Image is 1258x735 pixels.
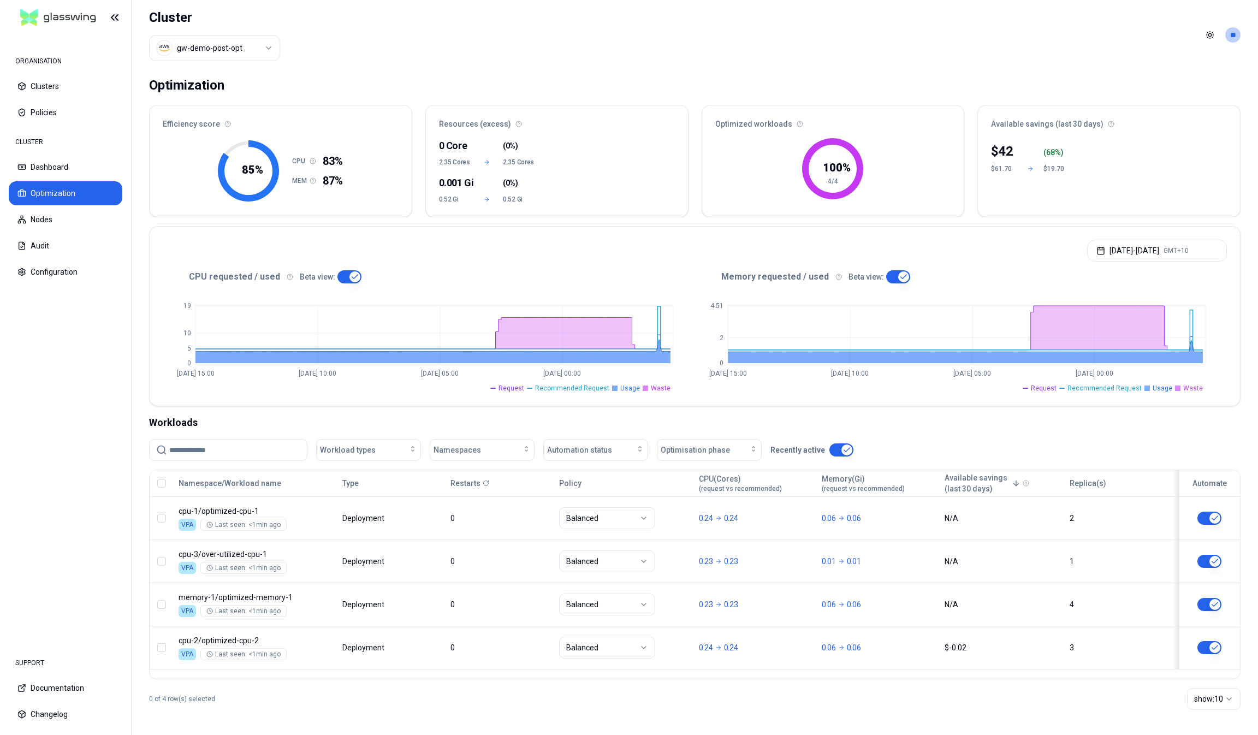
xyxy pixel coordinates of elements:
tspan: 0 [187,359,191,367]
tspan: 5 [187,345,191,352]
button: [DATE]-[DATE]GMT+10 [1087,240,1227,262]
div: 0 [450,556,549,567]
div: Optimized workloads [702,105,964,136]
div: VPA [179,605,196,617]
div: N/A [945,556,1060,567]
button: Optimisation phase [657,439,762,461]
p: 0.23 [699,556,713,567]
tspan: [DATE] 00:00 [543,370,581,377]
div: 0 Core [439,138,471,153]
p: over-utilized-cpu-1 [179,549,333,560]
span: Recommended Request [1067,384,1142,393]
p: Restarts [450,478,480,489]
span: Waste [651,384,670,393]
div: Last seen: <1min ago [206,650,281,659]
span: 0% [506,177,515,188]
p: Beta view: [848,271,884,282]
p: 0.06 [822,599,836,610]
div: 0 [450,642,549,653]
div: N/A [945,599,1060,610]
p: 0.24 [699,513,713,524]
span: (request vs recommended) [699,484,782,493]
tspan: [DATE] 00:00 [1076,370,1113,377]
div: Resources (excess) [426,105,688,136]
p: 0 of 4 row(s) selected [149,695,215,703]
div: Policy [559,478,690,489]
span: Recommended Request [535,384,609,393]
tspan: 19 [183,302,191,310]
button: Nodes [9,208,122,232]
div: 1 [1070,556,1168,567]
button: Configuration [9,260,122,284]
button: Workload types [316,439,421,461]
img: GlassWing [16,5,100,31]
span: Usage [620,384,640,393]
span: Workload types [320,444,376,455]
div: VPA [179,562,196,574]
span: 87% [323,173,343,188]
h1: Cluster [149,9,280,26]
p: 0.23 [724,556,738,567]
button: Namespaces [430,439,535,461]
button: CPU(Cores)(request vs recommended) [699,472,782,494]
button: Audit [9,234,122,258]
p: optimized-memory-1 [179,592,333,603]
div: Efficiency score [150,105,412,136]
div: gw-demo-post-opt [177,43,242,54]
div: CPU requested / used [163,270,695,283]
p: 0.06 [847,513,861,524]
h1: CPU [292,157,310,165]
span: (request vs recommended) [822,484,905,493]
div: Available savings (last 30 days) [978,105,1240,136]
button: Policies [9,100,122,125]
tspan: [DATE] 05:00 [421,370,459,377]
div: Deployment [342,599,386,610]
div: CPU(Cores) [699,473,782,493]
p: 0.06 [822,513,836,524]
span: 0.52 Gi [503,195,535,204]
p: 0.24 [724,642,738,653]
div: $ [991,143,1017,160]
tspan: [DATE] 10:00 [831,370,869,377]
button: Dashboard [9,155,122,179]
div: N/A [945,513,1060,524]
tspan: 4/4 [828,177,838,185]
div: ORGANISATION [9,50,122,72]
p: 0.06 [847,642,861,653]
p: 42 [998,143,1013,160]
div: Automate [1184,478,1235,489]
p: 0.06 [847,599,861,610]
div: 3 [1070,642,1168,653]
button: Memory(Gi)(request vs recommended) [822,472,905,494]
p: 0.01 [822,556,836,567]
span: Request [1031,384,1057,393]
span: Optimisation phase [661,444,730,455]
div: Memory(Gi) [822,473,905,493]
div: ( %) [1043,147,1070,158]
button: Changelog [9,702,122,726]
span: Waste [1183,384,1203,393]
img: aws [159,43,170,54]
p: optimized-cpu-1 [179,506,333,517]
button: Optimization [9,181,122,205]
button: Select a value [149,35,280,61]
tspan: 0 [720,359,723,367]
p: Beta view: [300,271,335,282]
tspan: [DATE] 15:00 [177,370,215,377]
div: Workloads [149,415,1241,430]
tspan: 4.51 [710,302,723,310]
div: Deployment [342,513,386,524]
span: ( ) [503,140,518,151]
button: Documentation [9,676,122,700]
span: ( ) [503,177,518,188]
span: 2.35 Cores [503,158,535,167]
span: Usage [1153,384,1172,393]
button: Available savings(last 30 days) [945,472,1020,494]
div: $-0.02 [945,642,1060,653]
div: Last seen: <1min ago [206,607,281,615]
p: 68 [1046,147,1055,158]
p: 0.06 [822,642,836,653]
span: 83% [323,153,343,169]
p: Recently active [770,444,825,455]
div: Deployment [342,556,386,567]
